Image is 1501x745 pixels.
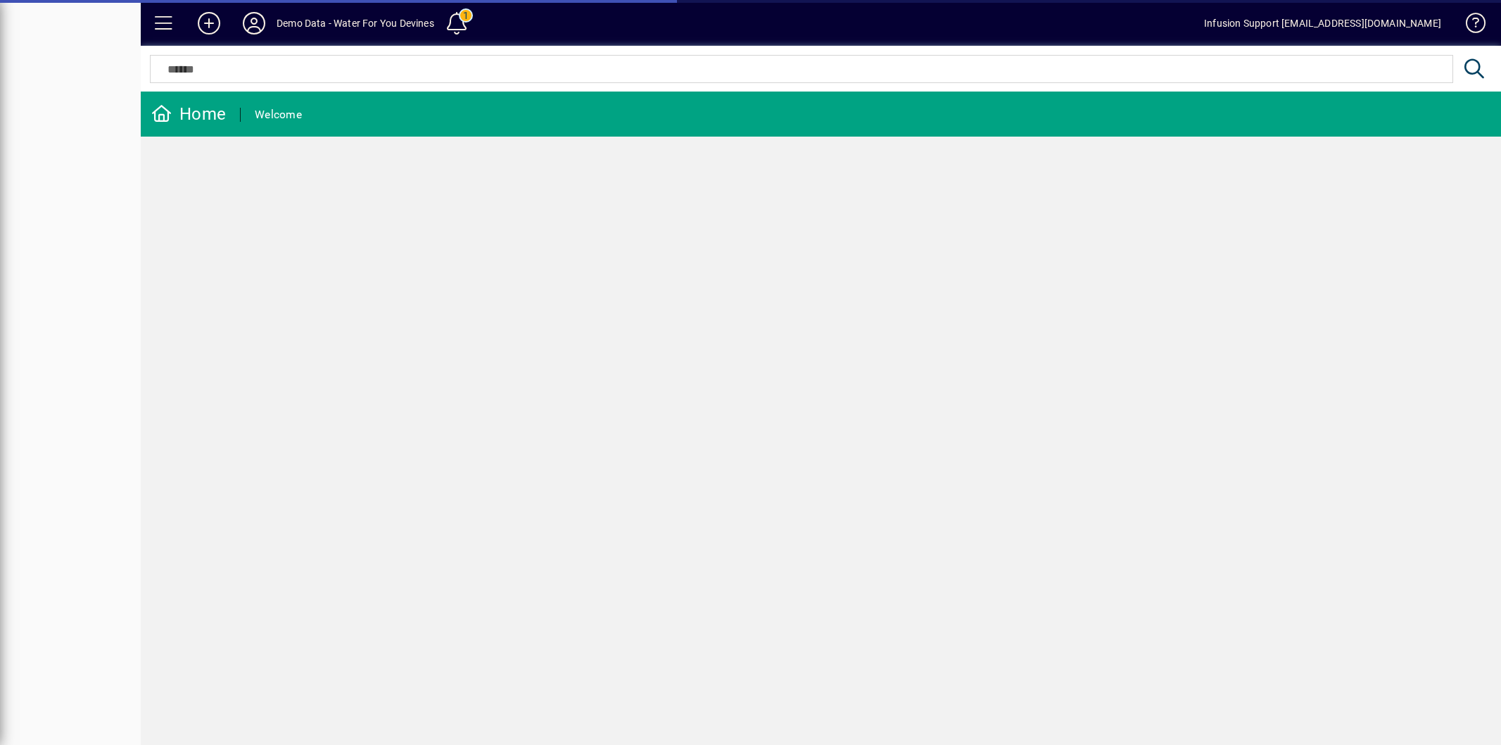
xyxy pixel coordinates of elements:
button: Add [186,11,232,36]
button: Profile [232,11,277,36]
a: Knowledge Base [1455,3,1483,49]
div: Home [151,103,226,125]
div: Welcome [255,104,302,126]
div: Demo Data - Water For You Devines [277,12,434,35]
div: Infusion Support [EMAIL_ADDRESS][DOMAIN_NAME] [1204,12,1441,35]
